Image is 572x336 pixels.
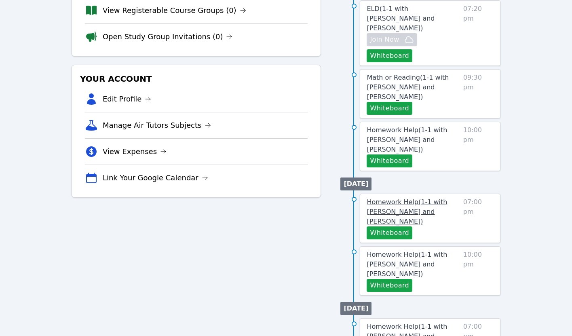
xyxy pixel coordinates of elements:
[463,73,494,115] span: 09:30 pm
[463,197,494,239] span: 07:00 pm
[367,4,460,33] a: ELD(1-1 with [PERSON_NAME] and [PERSON_NAME])
[367,74,449,101] span: Math or Reading ( 1-1 with [PERSON_NAME] and [PERSON_NAME] )
[367,198,447,225] span: Homework Help ( 1-1 with [PERSON_NAME] and [PERSON_NAME] )
[78,72,314,86] h3: Your Account
[463,4,494,62] span: 07:20 pm
[367,197,460,226] a: Homework Help(1-1 with [PERSON_NAME] and [PERSON_NAME])
[463,250,494,292] span: 10:00 pm
[367,154,412,167] button: Whiteboard
[367,49,412,62] button: Whiteboard
[103,5,246,16] a: View Registerable Course Groups (0)
[367,279,412,292] button: Whiteboard
[103,93,152,105] a: Edit Profile
[367,250,460,279] a: Homework Help(1-1 with [PERSON_NAME] and [PERSON_NAME])
[367,126,447,153] span: Homework Help ( 1-1 with [PERSON_NAME] and [PERSON_NAME] )
[367,125,460,154] a: Homework Help(1-1 with [PERSON_NAME] and [PERSON_NAME])
[367,5,435,32] span: ELD ( 1-1 with [PERSON_NAME] and [PERSON_NAME] )
[463,125,494,167] span: 10:00 pm
[367,73,460,102] a: Math or Reading(1-1 with [PERSON_NAME] and [PERSON_NAME])
[367,251,447,278] span: Homework Help ( 1-1 with [PERSON_NAME] and [PERSON_NAME] )
[367,33,417,46] button: Join Now
[103,31,233,42] a: Open Study Group Invitations (0)
[103,146,167,157] a: View Expenses
[367,102,412,115] button: Whiteboard
[367,226,412,239] button: Whiteboard
[370,35,399,44] span: Join Now
[103,120,211,131] a: Manage Air Tutors Subjects
[103,172,208,184] a: Link Your Google Calendar
[340,178,371,190] li: [DATE]
[340,302,371,315] li: [DATE]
